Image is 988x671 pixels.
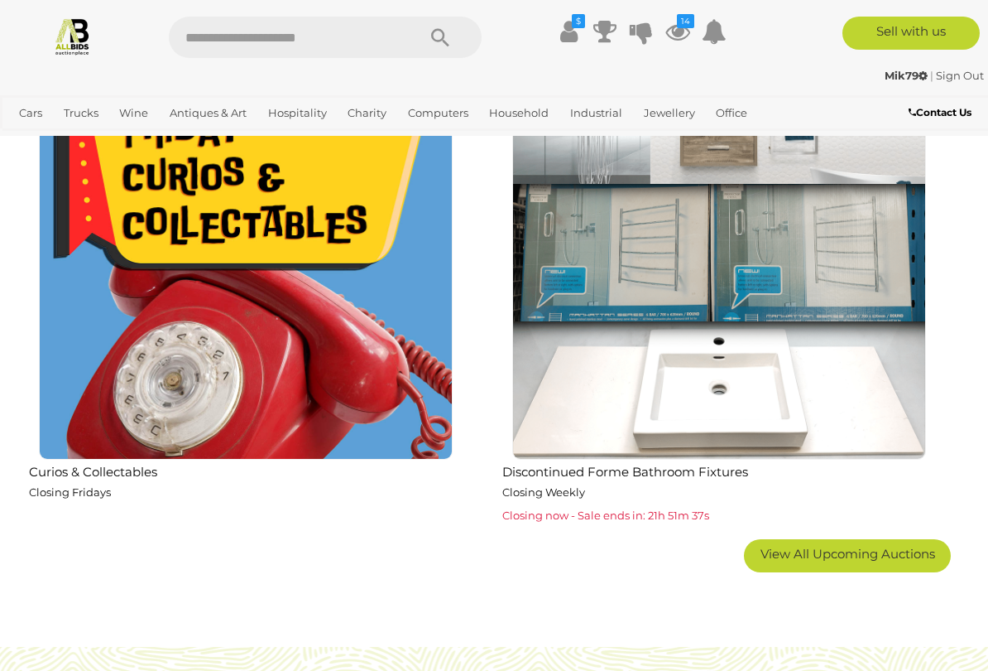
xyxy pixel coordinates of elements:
h2: Discontinued Forme Bathroom Fixtures [502,461,942,480]
a: Curios & Collectables Closing Fridays [21,45,469,528]
a: [GEOGRAPHIC_DATA] [68,127,199,154]
h2: Curios & Collectables [29,461,469,480]
a: Industrial [564,99,629,127]
p: Closing Weekly [502,483,942,502]
strong: Mik79 [885,69,928,82]
a: $ [556,17,581,46]
a: Discontinued Forme Bathroom Fixtures Closing Weekly Closing now - Sale ends in: 21h 51m 37s [494,45,942,528]
a: Cars [12,99,49,127]
i: 14 [677,14,694,28]
a: Antiques & Art [163,99,253,127]
a: Sports [12,127,60,154]
a: Mik79 [885,69,930,82]
img: Discontinued Forme Bathroom Fixtures [512,46,926,460]
a: Household [482,99,555,127]
button: Search [399,17,482,58]
a: Sell with us [842,17,980,50]
a: 14 [665,17,690,46]
span: Closing now - Sale ends in: 21h 51m 37s [502,509,709,522]
p: Closing Fridays [29,483,469,502]
a: Wine [113,99,155,127]
a: Jewellery [637,99,702,127]
a: Charity [341,99,393,127]
a: Hospitality [261,99,333,127]
img: Curios & Collectables [39,46,453,460]
span: | [930,69,933,82]
span: View All Upcoming Auctions [760,546,935,562]
a: Sign Out [936,69,984,82]
a: Computers [401,99,475,127]
b: Contact Us [909,106,971,118]
i: $ [572,14,585,28]
a: Contact Us [909,104,976,122]
a: View All Upcoming Auctions [744,539,951,572]
img: Allbids.com.au [53,17,92,56]
a: Trucks [57,99,105,127]
a: Office [709,99,754,127]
